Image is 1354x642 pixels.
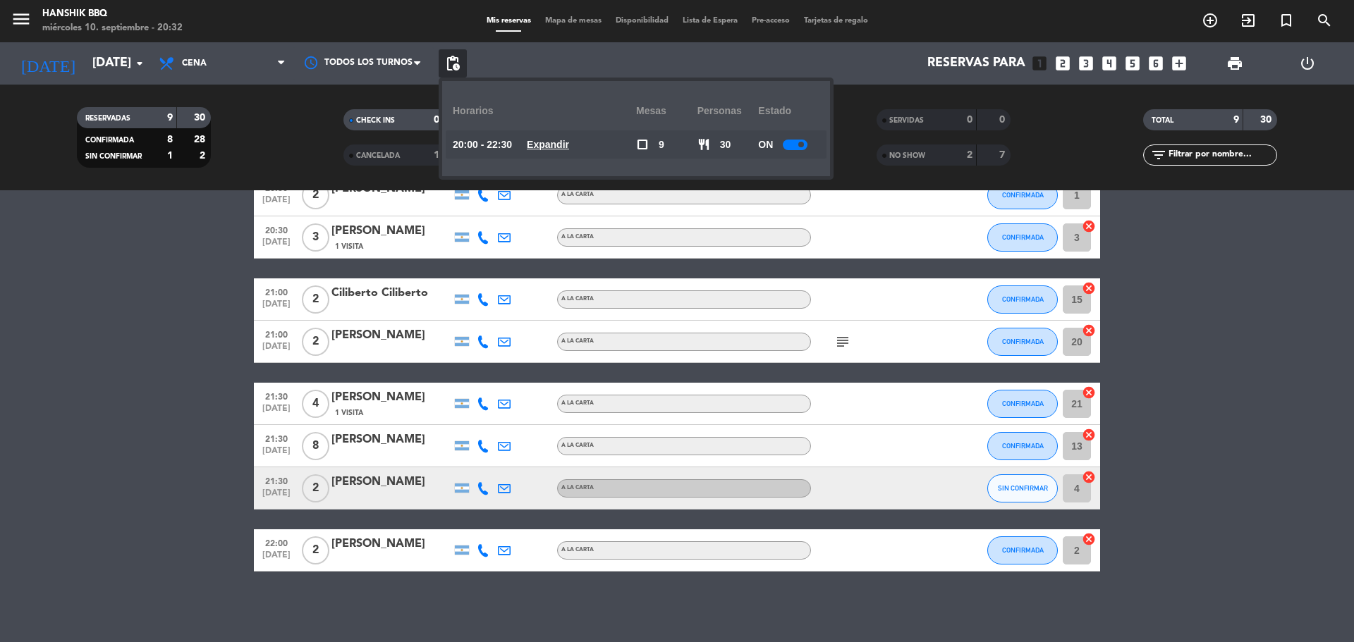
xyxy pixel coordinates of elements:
[1150,147,1167,163] i: filter_list
[453,137,512,153] span: 20:00 - 22:30
[1170,54,1188,73] i: add_box
[11,48,85,79] i: [DATE]
[609,17,676,25] span: Disponibilidad
[259,326,294,342] span: 21:00
[987,285,1058,314] button: CONFIRMADA
[302,285,329,314] span: 2
[259,388,294,404] span: 21:30
[42,21,183,35] div: miércoles 10. septiembre - 20:32
[1082,281,1096,295] i: cancel
[302,432,329,460] span: 8
[1202,12,1219,29] i: add_circle_outline
[331,431,451,449] div: [PERSON_NAME]
[999,150,1008,160] strong: 7
[1123,54,1142,73] i: looks_5
[1082,323,1096,338] i: cancel
[1299,55,1316,72] i: power_settings_new
[259,283,294,300] span: 21:00
[167,135,173,144] strong: 8
[1278,12,1295,29] i: turned_in_not
[1147,54,1165,73] i: looks_6
[259,472,294,488] span: 21:30
[527,139,569,150] u: Expandir
[1002,442,1044,450] span: CONFIRMADA
[480,17,538,25] span: Mis reservas
[889,152,925,159] span: NO SHOW
[1082,428,1096,442] i: cancel
[987,223,1058,252] button: CONFIRMADA
[42,7,183,21] div: Hanshik BBQ
[561,443,594,448] span: A LA CARTA
[85,153,142,160] span: SIN CONFIRMAR
[1082,385,1096,400] i: cancel
[697,92,759,130] div: personas
[194,135,208,144] strong: 28
[1002,191,1044,199] span: CONFIRMADA
[561,234,594,240] span: A LA CARTA
[302,390,329,418] span: 4
[259,430,294,446] span: 21:30
[797,17,875,25] span: Tarjetas de regalo
[999,115,1008,125] strong: 0
[636,92,697,130] div: Mesas
[1002,295,1044,303] span: CONFIRMADA
[720,137,731,153] span: 30
[259,404,294,420] span: [DATE]
[676,17,745,25] span: Lista de Espera
[561,192,594,197] span: A LA CARTA
[444,55,461,72] span: pending_actions
[331,326,451,345] div: [PERSON_NAME]
[331,284,451,302] div: Ciliberto Ciliberto
[331,473,451,491] div: [PERSON_NAME]
[927,56,1025,70] span: Reservas para
[889,117,924,124] span: SERVIDAS
[259,488,294,505] span: [DATE]
[335,407,363,419] span: 1 Visita
[987,536,1058,564] button: CONFIRMADA
[356,152,400,159] span: CANCELADA
[1316,12,1333,29] i: search
[834,333,851,350] i: subject
[561,547,594,553] span: A LA CARTA
[561,338,594,344] span: A LA CARTA
[1271,42,1343,85] div: LOG OUT
[561,296,594,302] span: A LA CARTA
[259,221,294,237] span: 20:30
[659,137,664,153] span: 9
[259,300,294,316] span: [DATE]
[1082,219,1096,233] i: cancel
[200,151,208,161] strong: 2
[182,58,207,68] span: Cena
[331,388,451,407] div: [PERSON_NAME]
[745,17,797,25] span: Pre-acceso
[302,474,329,502] span: 2
[11,8,32,30] i: menu
[987,181,1058,209] button: CONFIRMADA
[1240,12,1257,29] i: exit_to_app
[758,137,773,153] span: ON
[131,55,148,72] i: arrow_drop_down
[967,115,972,125] strong: 0
[1002,546,1044,554] span: CONFIRMADA
[1002,233,1044,241] span: CONFIRMADA
[561,485,594,490] span: A LA CARTA
[538,17,609,25] span: Mapa de mesas
[11,8,32,35] button: menu
[167,113,173,123] strong: 9
[1030,54,1049,73] i: looks_one
[1082,470,1096,484] i: cancel
[967,150,972,160] strong: 2
[987,432,1058,460] button: CONFIRMADA
[85,115,130,122] span: RESERVADAS
[697,138,710,151] span: restaurant
[1082,532,1096,546] i: cancel
[434,150,439,160] strong: 1
[987,390,1058,418] button: CONFIRMADA
[302,536,329,564] span: 2
[758,92,819,130] div: Estado
[1077,54,1095,73] i: looks_3
[1233,115,1239,125] strong: 9
[85,137,134,144] span: CONFIRMADA
[259,195,294,211] span: [DATE]
[434,115,439,125] strong: 0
